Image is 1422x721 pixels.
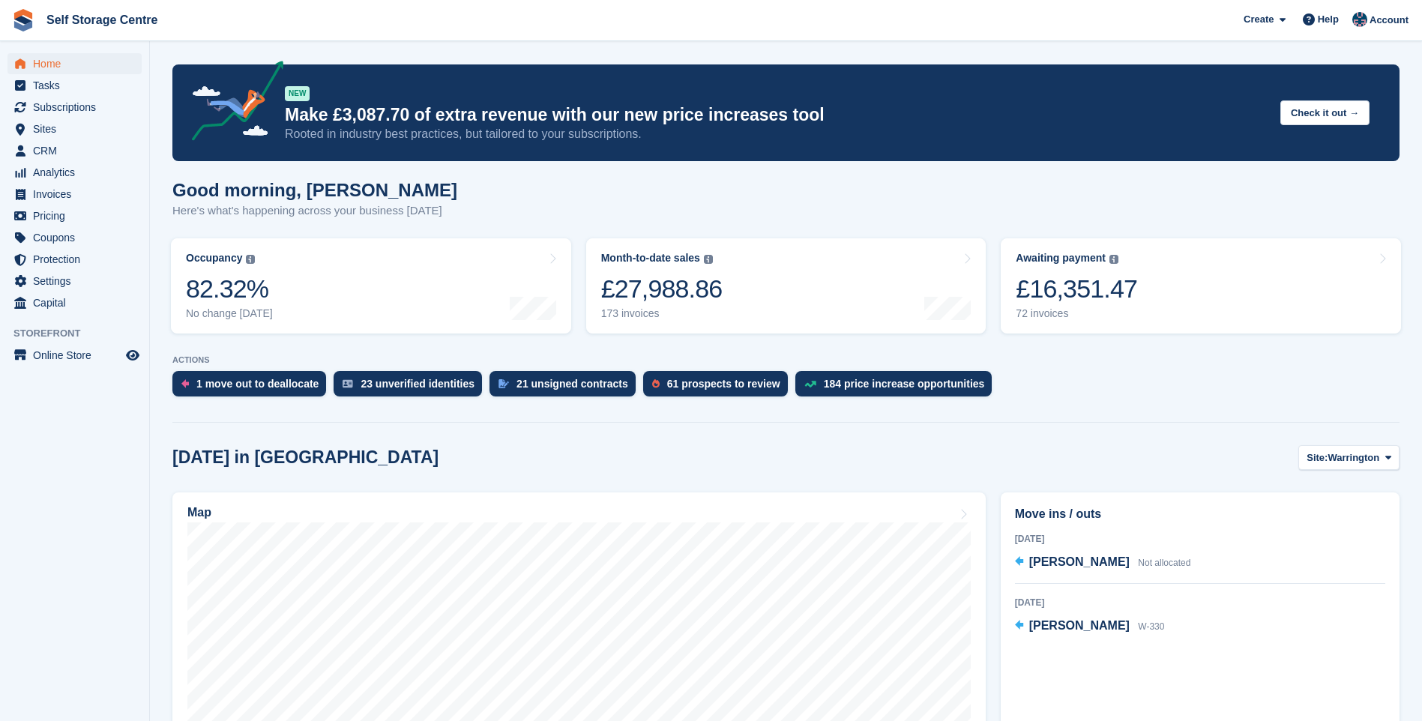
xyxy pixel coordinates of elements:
[601,252,700,265] div: Month-to-date sales
[1016,274,1137,304] div: £16,351.47
[343,379,353,388] img: verify_identity-adf6edd0f0f0b5bbfe63781bf79b02c33cf7c696d77639b501bdc392416b5a36.svg
[498,379,509,388] img: contract_signature_icon-13c848040528278c33f63329250d36e43548de30e8caae1d1a13099fd9432cc5.svg
[7,140,142,161] a: menu
[33,271,123,292] span: Settings
[667,378,780,390] div: 61 prospects to review
[7,249,142,270] a: menu
[246,255,255,264] img: icon-info-grey-7440780725fd019a000dd9b08b2336e03edf1995a4989e88bcd33f0948082b44.svg
[12,9,34,31] img: stora-icon-8386f47178a22dfd0bd8f6a31ec36ba5ce8667c1dd55bd0f319d3a0aa187defe.svg
[33,53,123,74] span: Home
[7,118,142,139] a: menu
[1015,617,1165,636] a: [PERSON_NAME] W-330
[361,378,474,390] div: 23 unverified identities
[7,205,142,226] a: menu
[7,345,142,366] a: menu
[516,378,628,390] div: 21 unsigned contracts
[33,97,123,118] span: Subscriptions
[7,53,142,74] a: menu
[33,227,123,248] span: Coupons
[33,162,123,183] span: Analytics
[33,205,123,226] span: Pricing
[33,140,123,161] span: CRM
[7,184,142,205] a: menu
[172,180,457,200] h1: Good morning, [PERSON_NAME]
[285,126,1268,142] p: Rooted in industry best practices, but tailored to your subscriptions.
[824,378,985,390] div: 184 price increase opportunities
[285,104,1268,126] p: Make £3,087.70 of extra revenue with our new price increases tool
[33,184,123,205] span: Invoices
[1029,619,1130,632] span: [PERSON_NAME]
[489,371,643,404] a: 21 unsigned contracts
[601,274,723,304] div: £27,988.86
[187,506,211,519] h2: Map
[1138,621,1164,632] span: W-330
[1370,13,1409,28] span: Account
[1138,558,1190,568] span: Not allocated
[1015,505,1385,523] h2: Move ins / outs
[804,381,816,387] img: price_increase_opportunities-93ffe204e8149a01c8c9dc8f82e8f89637d9d84a8eef4429ea346261dce0b2c0.svg
[172,371,334,404] a: 1 move out to deallocate
[172,355,1400,365] p: ACTIONS
[1328,450,1379,465] span: Warrington
[7,97,142,118] a: menu
[601,307,723,320] div: 173 invoices
[795,371,1000,404] a: 184 price increase opportunities
[1029,555,1130,568] span: [PERSON_NAME]
[1016,252,1106,265] div: Awaiting payment
[1298,445,1400,470] button: Site: Warrington
[13,326,149,341] span: Storefront
[33,249,123,270] span: Protection
[40,7,163,32] a: Self Storage Centre
[586,238,986,334] a: Month-to-date sales £27,988.86 173 invoices
[652,379,660,388] img: prospect-51fa495bee0391a8d652442698ab0144808aea92771e9ea1ae160a38d050c398.svg
[1280,100,1370,125] button: Check it out →
[186,274,273,304] div: 82.32%
[33,75,123,96] span: Tasks
[285,86,310,101] div: NEW
[33,292,123,313] span: Capital
[1001,238,1401,334] a: Awaiting payment £16,351.47 72 invoices
[186,252,242,265] div: Occupancy
[33,118,123,139] span: Sites
[124,346,142,364] a: Preview store
[1307,450,1328,465] span: Site:
[33,345,123,366] span: Online Store
[1318,12,1339,27] span: Help
[1015,553,1191,573] a: [PERSON_NAME] Not allocated
[7,75,142,96] a: menu
[179,61,284,146] img: price-adjustments-announcement-icon-8257ccfd72463d97f412b2fc003d46551f7dbcb40ab6d574587a9cd5c0d94...
[186,307,273,320] div: No change [DATE]
[704,255,713,264] img: icon-info-grey-7440780725fd019a000dd9b08b2336e03edf1995a4989e88bcd33f0948082b44.svg
[1109,255,1118,264] img: icon-info-grey-7440780725fd019a000dd9b08b2336e03edf1995a4989e88bcd33f0948082b44.svg
[1016,307,1137,320] div: 72 invoices
[7,292,142,313] a: menu
[196,378,319,390] div: 1 move out to deallocate
[334,371,489,404] a: 23 unverified identities
[7,162,142,183] a: menu
[1244,12,1274,27] span: Create
[7,271,142,292] a: menu
[1352,12,1367,27] img: Clair Cole
[643,371,795,404] a: 61 prospects to review
[172,447,439,468] h2: [DATE] in [GEOGRAPHIC_DATA]
[181,379,189,388] img: move_outs_to_deallocate_icon-f764333ba52eb49d3ac5e1228854f67142a1ed5810a6f6cc68b1a99e826820c5.svg
[172,202,457,220] p: Here's what's happening across your business [DATE]
[1015,532,1385,546] div: [DATE]
[7,227,142,248] a: menu
[171,238,571,334] a: Occupancy 82.32% No change [DATE]
[1015,596,1385,609] div: [DATE]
